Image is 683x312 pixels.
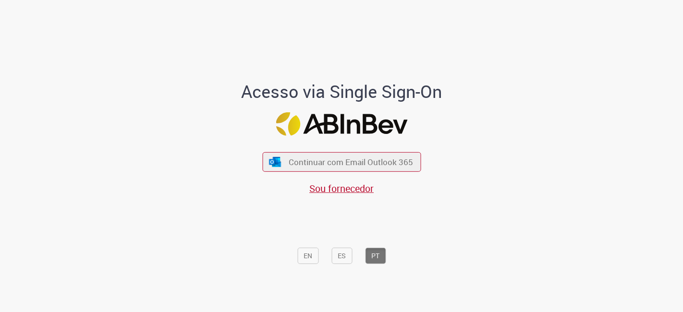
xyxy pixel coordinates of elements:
a: Sou fornecedor [309,182,374,195]
button: ES [331,248,352,264]
img: Logo ABInBev [276,112,407,136]
button: PT [365,248,386,264]
img: ícone Azure/Microsoft 360 [268,157,282,167]
button: ícone Azure/Microsoft 360 Continuar com Email Outlook 365 [262,152,421,172]
button: EN [297,248,318,264]
h1: Acesso via Single Sign-On [208,82,475,101]
span: Continuar com Email Outlook 365 [289,156,413,168]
